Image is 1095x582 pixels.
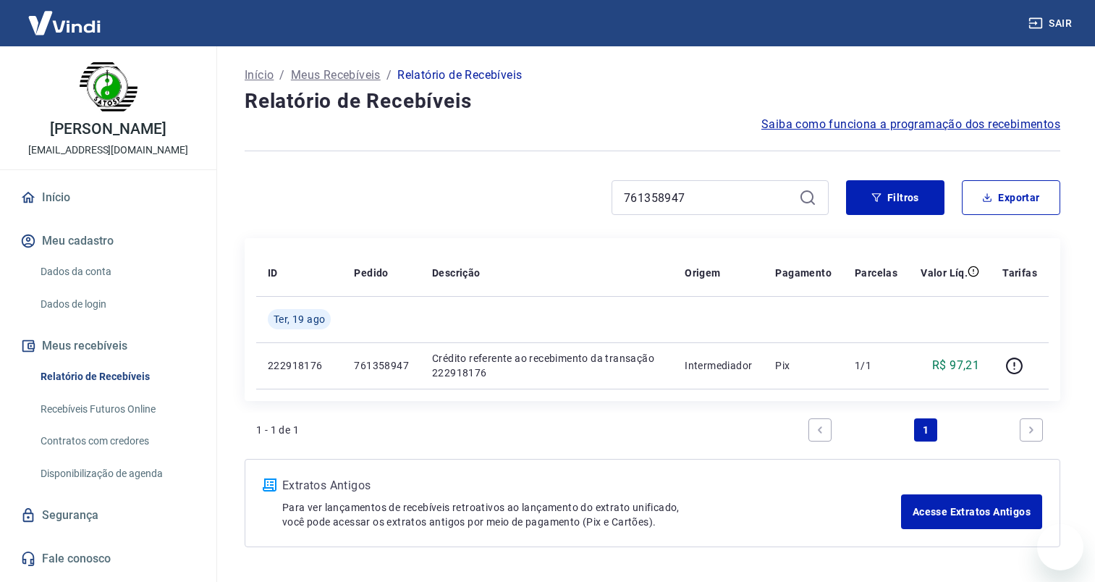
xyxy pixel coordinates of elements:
p: Extratos Antigos [282,477,901,494]
p: Origem [685,266,720,280]
a: Início [17,182,199,214]
ul: Pagination [803,413,1049,447]
button: Sair [1026,10,1078,37]
p: Relatório de Recebíveis [397,67,522,84]
p: ID [268,266,278,280]
a: Page 1 is your current page [914,418,937,442]
iframe: Botão para abrir a janela de mensagens [1037,524,1083,570]
a: Dados da conta [35,257,199,287]
a: Acesse Extratos Antigos [901,494,1042,529]
p: R$ 97,21 [932,357,979,374]
a: Previous page [808,418,832,442]
button: Filtros [846,180,944,215]
a: Next page [1020,418,1043,442]
p: [PERSON_NAME] [50,122,166,137]
a: Início [245,67,274,84]
p: Crédito referente ao recebimento da transação 222918176 [432,351,661,380]
a: Fale conosco [17,543,199,575]
a: Segurança [17,499,199,531]
a: Meus Recebíveis [291,67,381,84]
p: Pedido [354,266,388,280]
p: Descrição [432,266,481,280]
img: Vindi [17,1,111,45]
a: Recebíveis Futuros Online [35,395,199,424]
a: Dados de login [35,290,199,319]
a: Saiba como funciona a programação dos recebimentos [761,116,1060,133]
p: Intermediador [685,358,752,373]
p: / [386,67,392,84]
p: 761358947 [354,358,409,373]
img: ícone [263,478,276,492]
p: Pagamento [775,266,832,280]
h4: Relatório de Recebíveis [245,87,1060,116]
a: Disponibilização de agenda [35,459,199,489]
button: Exportar [962,180,1060,215]
p: 1 - 1 de 1 [256,423,299,437]
p: Tarifas [1002,266,1037,280]
input: Busque pelo número do pedido [624,187,793,208]
p: Parcelas [855,266,897,280]
img: 05f77479-e145-444d-9b3c-0aaf0a3ab483.jpeg [80,58,138,116]
button: Meu cadastro [17,225,199,257]
p: Pix [775,358,832,373]
a: Relatório de Recebíveis [35,362,199,392]
p: [EMAIL_ADDRESS][DOMAIN_NAME] [28,143,188,158]
a: Contratos com credores [35,426,199,456]
p: Valor Líq. [921,266,968,280]
button: Meus recebíveis [17,330,199,362]
span: Ter, 19 ago [274,312,325,326]
p: / [279,67,284,84]
p: Para ver lançamentos de recebíveis retroativos ao lançamento do extrato unificado, você pode aces... [282,500,901,529]
p: 1/1 [855,358,897,373]
p: 222918176 [268,358,331,373]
